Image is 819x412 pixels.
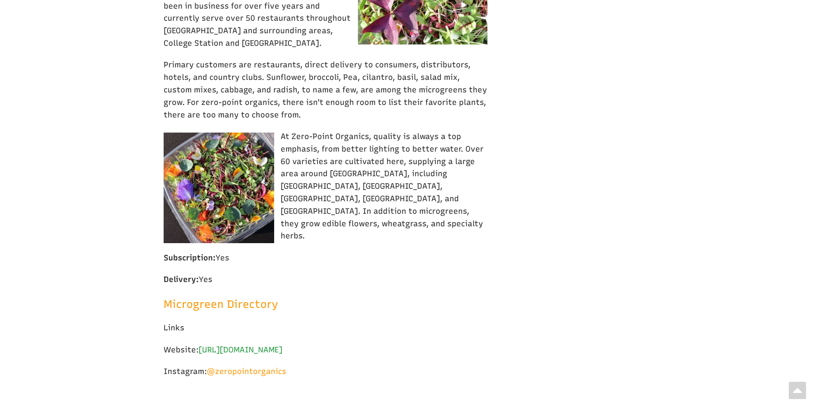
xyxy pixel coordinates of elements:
[164,133,274,243] img: 778e43bc6218e0ecc0fed9dc99e08323904cd12f
[207,367,286,376] a: @zeropointorganics
[164,275,199,284] strong: Delivery:
[164,252,487,264] p: Yes
[164,253,215,263] strong: Subscription:
[164,59,487,121] p: Primary customers are restaurants, direct delivery to consumers, distributors, hotels, and countr...
[164,273,487,286] p: Yes
[164,344,487,356] p: Website:
[164,298,278,311] a: Microgreen Directory
[164,130,487,242] p: At Zero-Point Organics, quality is always a top emphasis, from better lighting to better water. O...
[164,322,487,334] p: Links
[199,345,282,355] a: [URL][DOMAIN_NAME]
[164,365,487,378] p: Instagram:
